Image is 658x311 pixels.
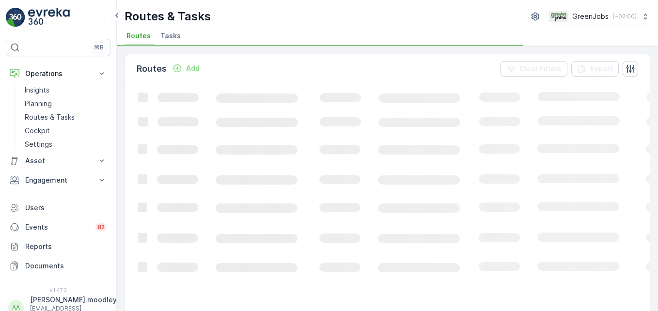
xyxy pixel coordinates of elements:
[6,218,110,237] a: Events82
[591,64,613,74] p: Export
[6,151,110,171] button: Asset
[125,9,211,24] p: Routes & Tasks
[612,13,637,20] p: ( +02:00 )
[549,11,568,22] img: Green_Jobs_Logo.png
[169,62,204,74] button: Add
[500,61,567,77] button: Clear Filters
[25,85,49,95] p: Insights
[21,97,110,110] a: Planning
[97,223,105,231] p: 82
[25,69,91,78] p: Operations
[25,156,91,166] p: Asset
[25,175,91,185] p: Engagement
[126,31,151,41] span: Routes
[21,83,110,97] a: Insights
[572,12,609,21] p: GreenJobs
[25,99,52,109] p: Planning
[6,171,110,190] button: Engagement
[549,8,650,25] button: GreenJobs(+02:00)
[571,61,619,77] button: Export
[186,63,200,73] p: Add
[25,261,107,271] p: Documents
[21,138,110,151] a: Settings
[28,8,70,27] img: logo_light-DOdMpM7g.png
[160,31,181,41] span: Tasks
[6,256,110,276] a: Documents
[6,8,25,27] img: logo
[25,140,52,149] p: Settings
[21,124,110,138] a: Cockpit
[25,222,90,232] p: Events
[6,237,110,256] a: Reports
[25,242,107,251] p: Reports
[6,198,110,218] a: Users
[6,64,110,83] button: Operations
[94,44,104,51] p: ⌘B
[519,64,562,74] p: Clear Filters
[25,126,50,136] p: Cockpit
[25,203,107,213] p: Users
[6,287,110,293] span: v 1.47.3
[137,62,167,76] p: Routes
[25,112,75,122] p: Routes & Tasks
[30,295,117,305] p: [PERSON_NAME].moodley
[21,110,110,124] a: Routes & Tasks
